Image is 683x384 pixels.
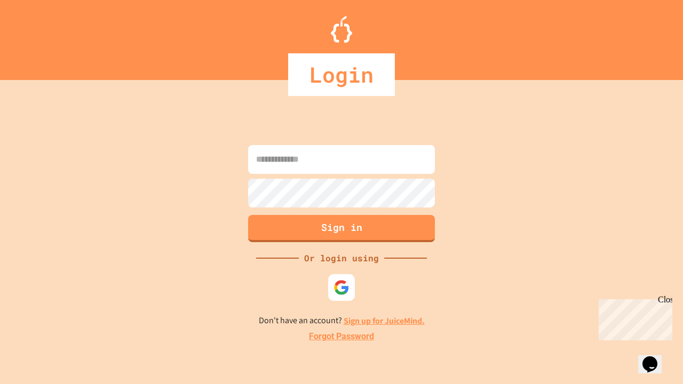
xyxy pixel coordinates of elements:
button: Sign in [248,215,435,242]
div: Chat with us now!Close [4,4,74,68]
p: Don't have an account? [259,314,425,327]
a: Sign up for JuiceMind. [344,315,425,326]
iframe: chat widget [638,341,672,373]
img: Logo.svg [331,16,352,43]
iframe: chat widget [594,295,672,340]
div: Or login using [299,252,384,265]
div: Login [288,53,395,96]
a: Forgot Password [309,330,374,343]
img: google-icon.svg [333,279,350,295]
